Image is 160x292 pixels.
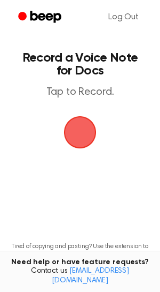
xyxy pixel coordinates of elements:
p: Tired of copying and pasting? Use the extension to automatically insert your recordings. [9,243,151,259]
a: Beep [11,7,71,28]
a: [EMAIL_ADDRESS][DOMAIN_NAME] [52,267,129,284]
button: Beep Logo [64,116,96,148]
a: Log Out [98,4,149,30]
p: Tap to Record. [19,86,141,99]
h1: Record a Voice Note for Docs [19,51,141,77]
span: Contact us [6,267,154,286]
